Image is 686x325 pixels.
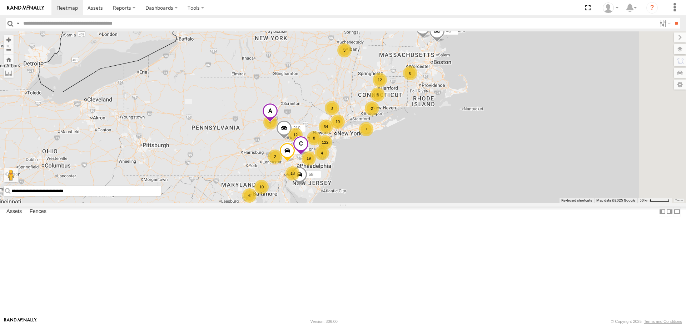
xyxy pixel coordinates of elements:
div: Version: 306.00 [310,319,338,324]
span: 50 km [640,198,650,202]
div: 4 [263,115,278,130]
button: Zoom in [4,35,14,45]
div: 3 [337,43,352,57]
span: 210 [293,126,300,131]
label: Assets [3,207,25,217]
div: 4 [315,146,329,160]
div: 3 [325,101,339,115]
button: Zoom Home [4,55,14,64]
button: Keyboard shortcuts [561,198,592,203]
a: Terms [675,199,683,202]
label: Measure [4,68,14,78]
span: Map data ©2025 Google [596,198,635,202]
i: ? [646,2,658,14]
label: Hide Summary Table [673,207,681,217]
span: 48 [446,29,451,34]
label: Dock Summary Table to the Right [666,207,673,217]
div: 18 [285,166,300,181]
div: 12 [373,73,387,87]
button: Zoom out [4,45,14,55]
a: Terms and Conditions [644,319,682,324]
div: © Copyright 2025 - [611,319,682,324]
div: 7 [359,122,373,136]
div: 8 [307,131,321,145]
button: Map Scale: 50 km per 52 pixels [637,198,672,203]
div: 10 [330,115,345,129]
div: 6 [242,188,257,203]
a: Visit our Website [4,318,37,325]
span: 68 [309,172,313,177]
div: 2 [268,149,282,164]
button: Drag Pegman onto the map to open Street View [4,168,18,182]
div: 122 [318,135,332,149]
label: Fences [26,207,50,217]
div: 12 [288,128,303,142]
div: 6 [371,87,385,102]
img: rand-logo.svg [7,5,44,10]
label: Search Query [15,18,21,29]
label: Map Settings [674,80,686,90]
div: Kim Nappi [600,2,621,13]
div: 34 [319,120,333,134]
div: 19 [302,151,316,166]
div: 2 [365,101,379,116]
div: 10 [254,180,269,194]
div: 8 [403,66,417,80]
label: Search Filter Options [657,18,672,29]
label: Dock Summary Table to the Left [659,207,666,217]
